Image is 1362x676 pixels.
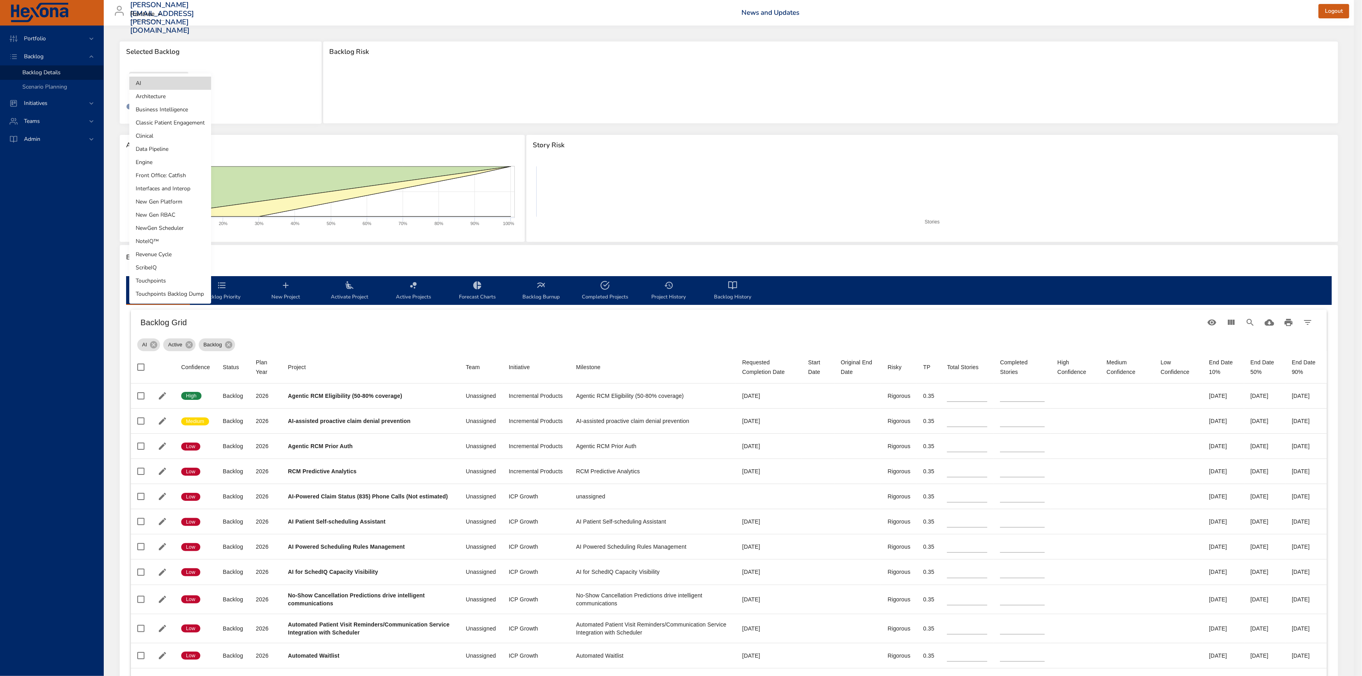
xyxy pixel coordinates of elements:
[129,195,211,208] li: New Gen Platform
[129,287,211,300] li: Touchpoints Backlog Dump
[129,77,211,90] li: AI
[129,208,211,221] li: New Gen RBAC
[129,169,211,182] li: Front Office: Catfish
[129,129,211,142] li: Clinical
[129,142,211,156] li: Data Pipeline
[129,156,211,169] li: Engine
[129,261,211,274] li: ScribeIQ
[129,90,211,103] li: Architecture
[129,248,211,261] li: Revenue Cycle
[129,182,211,195] li: Interfaces and Interop
[129,103,211,116] li: Business Intelligence
[129,116,211,129] li: Classic Patient Engagement
[129,274,211,287] li: Touchpoints
[129,235,211,248] li: NoteIQ™
[129,221,211,235] li: NewGen Scheduler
